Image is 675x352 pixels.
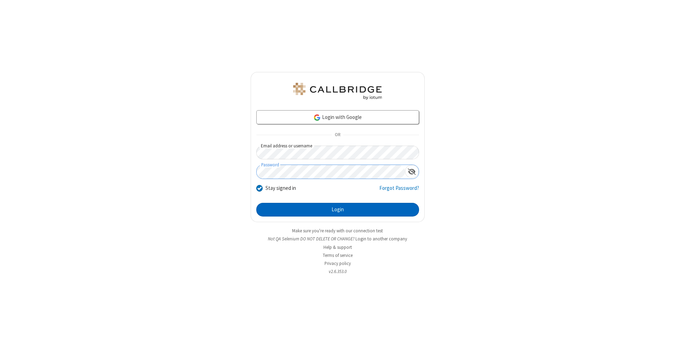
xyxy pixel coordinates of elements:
[657,334,670,347] iframe: Chat
[256,146,419,159] input: Email address or username
[332,130,343,140] span: OR
[292,228,383,234] a: Make sure you're ready with our connection test
[379,184,419,198] a: Forgot Password?
[323,252,353,258] a: Terms of service
[355,235,407,242] button: Login to another company
[257,165,405,179] input: Password
[292,83,383,100] img: QA Selenium DO NOT DELETE OR CHANGE
[313,114,321,121] img: google-icon.png
[251,235,425,242] li: Not QA Selenium DO NOT DELETE OR CHANGE?
[256,203,419,217] button: Login
[251,268,425,275] li: v2.6.353.0
[324,260,351,266] a: Privacy policy
[323,244,352,250] a: Help & support
[256,110,419,124] a: Login with Google
[265,184,296,192] label: Stay signed in
[405,165,419,178] div: Show password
